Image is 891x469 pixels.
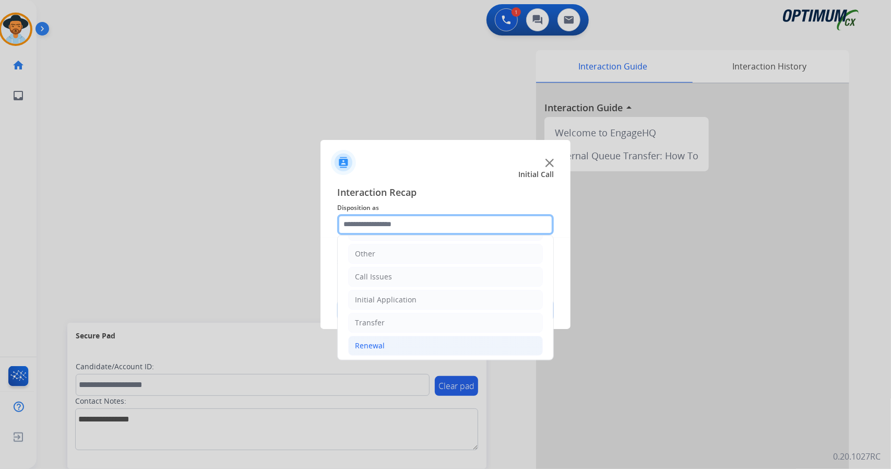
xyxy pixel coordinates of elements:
div: Call Issues [355,272,392,282]
span: Interaction Recap [337,185,554,202]
span: Disposition as [337,202,554,214]
span: Initial Call [518,169,554,180]
p: 0.20.1027RC [833,450,881,463]
div: Initial Application [355,295,417,305]
img: contactIcon [331,150,356,175]
div: Other [355,249,375,259]
div: Renewal [355,341,385,351]
div: Transfer [355,318,385,328]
